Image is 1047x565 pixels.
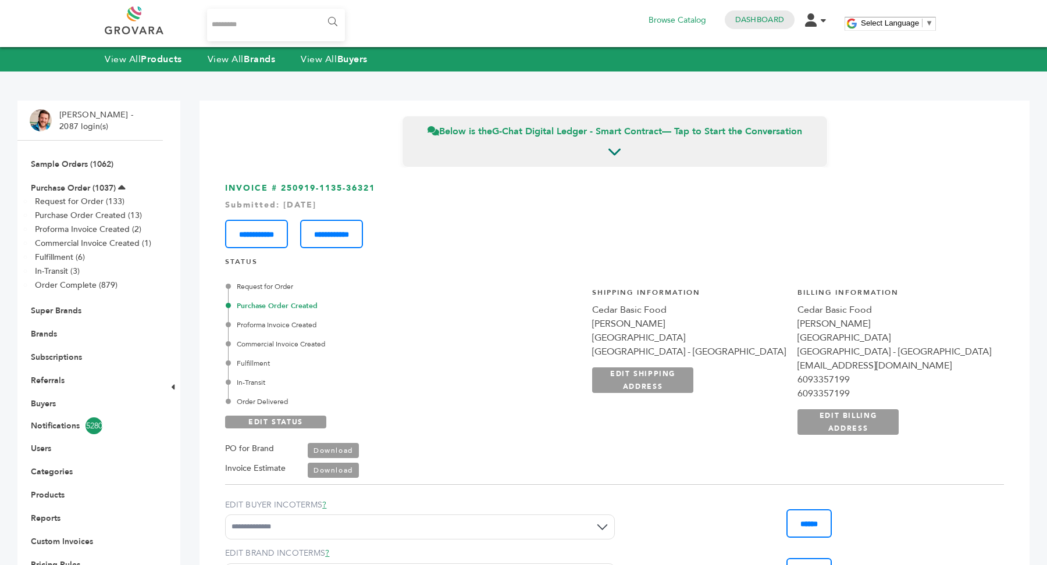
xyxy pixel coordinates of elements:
[31,417,149,434] a: Notifications5280
[31,513,60,524] a: Reports
[105,53,182,66] a: View AllProducts
[337,53,368,66] strong: Buyers
[31,305,81,316] a: Super Brands
[31,183,116,194] a: Purchase Order (1037)
[31,159,113,170] a: Sample Orders (1062)
[322,499,326,510] a: ?
[31,466,73,477] a: Categories
[207,9,345,41] input: Search...
[228,396,498,407] div: Order Delivered
[492,125,662,138] strong: G-Chat Digital Ledger - Smart Contract
[301,53,368,66] a: View AllBuyers
[225,199,1004,211] div: Submitted: [DATE]
[228,320,498,330] div: Proforma Invoice Created
[592,345,786,359] div: [GEOGRAPHIC_DATA] - [GEOGRAPHIC_DATA]
[797,345,991,359] div: [GEOGRAPHIC_DATA] - [GEOGRAPHIC_DATA]
[592,303,786,317] div: Cedar Basic Food
[31,536,93,547] a: Custom Invoices
[31,398,56,409] a: Buyers
[797,303,991,317] div: Cedar Basic Food
[35,224,141,235] a: Proforma Invoice Created (2)
[735,15,784,25] a: Dashboard
[35,280,117,291] a: Order Complete (879)
[35,252,85,263] a: Fulfillment (6)
[35,196,124,207] a: Request for Order (133)
[797,317,991,331] div: [PERSON_NAME]
[35,238,151,249] a: Commercial Invoice Created (1)
[208,53,276,66] a: View AllBrands
[244,53,275,66] strong: Brands
[592,331,786,345] div: [GEOGRAPHIC_DATA]
[325,548,329,559] a: ?
[31,489,65,500] a: Products
[141,53,181,66] strong: Products
[225,416,326,428] a: EDIT STATUS
[225,548,615,559] label: EDIT BRAND INCOTERMS
[225,499,615,511] label: EDIT BUYER INCOTERMS
[925,19,933,27] span: ▼
[592,288,786,303] h4: Shipping Information
[225,257,1004,273] h4: STATUS
[861,19,919,27] span: Select Language
[861,19,933,27] a: Select Language​
[797,288,991,303] h4: Billing Information
[228,377,498,388] div: In-Transit
[797,387,991,400] div: 6093357199
[225,462,286,475] label: Invoice Estimate
[797,373,991,387] div: 6093357199
[31,443,51,454] a: Users
[31,375,65,386] a: Referrals
[797,331,991,345] div: [GEOGRAPHIC_DATA]
[228,358,498,369] div: Fulfillment
[35,210,142,221] a: Purchase Order Created (13)
[31,352,82,363] a: Subscriptions
[428,125,802,138] span: Below is the — Tap to Start the Conversation
[308,443,359,458] a: Download
[797,359,991,373] div: [EMAIL_ADDRESS][DOMAIN_NAME]
[649,14,706,27] a: Browse Catalog
[592,317,786,331] div: [PERSON_NAME]
[228,281,498,292] div: Request for Order
[86,417,102,434] span: 5280
[228,339,498,349] div: Commercial Invoice Created
[225,183,1004,248] h3: INVOICE # 250919-1135-36321
[225,442,274,456] label: PO for Brand
[59,109,136,132] li: [PERSON_NAME] - 2087 login(s)
[592,367,693,393] a: EDIT SHIPPING ADDRESS
[308,463,359,478] a: Download
[31,328,57,339] a: Brands
[797,409,899,435] a: EDIT BILLING ADDRESS
[228,301,498,311] div: Purchase Order Created
[35,266,80,277] a: In-Transit (3)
